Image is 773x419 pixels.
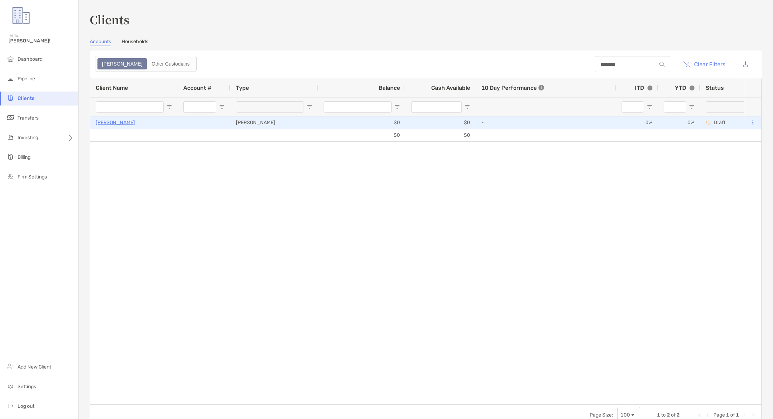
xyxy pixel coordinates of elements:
[6,54,15,63] img: dashboard icon
[318,116,406,129] div: $0
[18,384,36,390] span: Settings
[713,412,725,418] span: Page
[705,412,711,418] div: Previous Page
[90,39,111,46] a: Accounts
[18,76,35,82] span: Pipeline
[8,3,34,28] img: Zoe Logo
[689,104,694,110] button: Open Filter Menu
[481,78,544,97] div: 10 Day Performance
[18,56,42,62] span: Dashboard
[706,120,711,125] img: draft icon
[307,104,312,110] button: Open Filter Menu
[6,74,15,82] img: pipeline icon
[6,113,15,122] img: transfers icon
[6,153,15,161] img: billing icon
[18,115,39,121] span: Transfers
[664,101,686,113] input: YTD Filter Input
[18,403,34,409] span: Log out
[95,56,197,72] div: segmented control
[706,85,724,91] span: Status
[167,104,172,110] button: Open Filter Menu
[635,85,652,91] div: ITD
[658,116,700,129] div: 0%
[18,364,51,370] span: Add New Client
[411,101,462,113] input: Cash Available Filter Input
[394,104,400,110] button: Open Filter Menu
[6,172,15,181] img: firm-settings icon
[750,412,756,418] div: Last Page
[6,382,15,390] img: settings icon
[6,362,15,371] img: add_new_client icon
[90,11,762,27] h3: Clients
[465,104,470,110] button: Open Filter Menu
[675,85,694,91] div: YTD
[96,118,135,127] a: [PERSON_NAME]
[622,101,644,113] input: ITD Filter Input
[96,101,164,113] input: Client Name Filter Input
[236,85,249,91] span: Type
[671,412,676,418] span: of
[659,62,665,67] img: input icon
[406,116,476,129] div: $0
[726,412,729,418] span: 1
[18,154,30,160] span: Billing
[481,117,610,128] div: -
[667,412,670,418] span: 2
[318,129,406,141] div: $0
[183,85,211,91] span: Account #
[96,85,128,91] span: Client Name
[736,412,739,418] span: 1
[18,95,34,101] span: Clients
[6,401,15,410] img: logout icon
[6,133,15,141] img: investing icon
[18,174,47,180] span: Firm Settings
[324,101,392,113] input: Balance Filter Input
[647,104,652,110] button: Open Filter Menu
[8,38,74,44] span: [PERSON_NAME]!
[714,120,725,126] p: Draft
[742,412,747,418] div: Next Page
[98,59,146,69] div: Zoe
[621,412,630,418] div: 100
[230,116,318,129] div: [PERSON_NAME]
[406,129,476,141] div: $0
[6,94,15,102] img: clients icon
[431,85,470,91] span: Cash Available
[616,116,658,129] div: 0%
[677,412,680,418] span: 2
[122,39,148,46] a: Households
[379,85,400,91] span: Balance
[148,59,194,69] div: Other Custodians
[730,412,735,418] span: of
[18,135,38,141] span: Investing
[219,104,225,110] button: Open Filter Menu
[661,412,666,418] span: to
[657,412,660,418] span: 1
[183,101,216,113] input: Account # Filter Input
[677,56,731,72] button: Clear Filters
[590,412,613,418] div: Page Size:
[697,412,702,418] div: First Page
